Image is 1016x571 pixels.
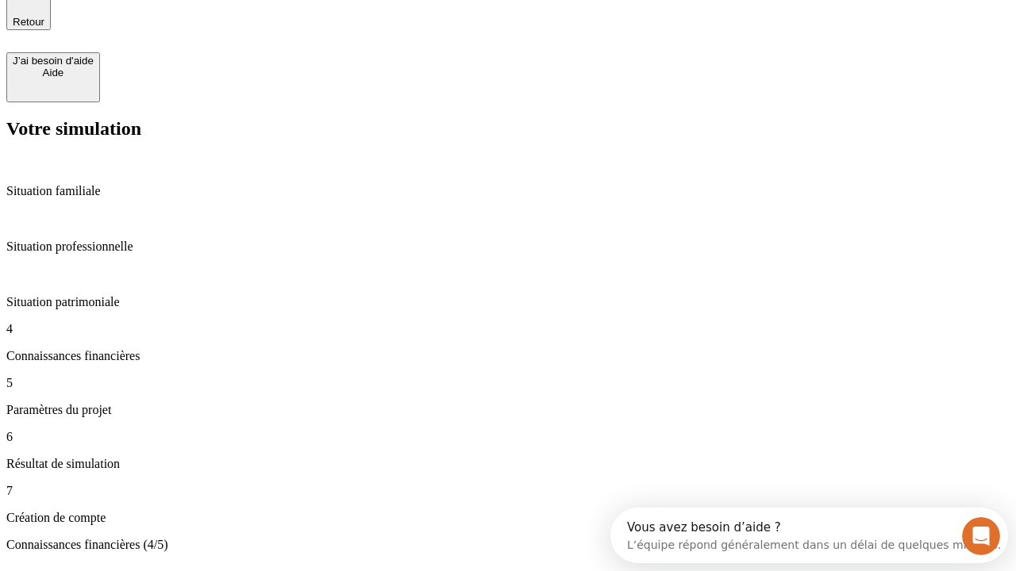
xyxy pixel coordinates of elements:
div: Vous avez besoin d’aide ? [17,13,391,26]
div: Aide [13,67,94,79]
p: 6 [6,430,1010,444]
div: L’équipe répond généralement dans un délai de quelques minutes. [17,26,391,43]
p: Paramètres du projet [6,403,1010,417]
span: Retour [13,16,44,28]
p: Situation patrimoniale [6,295,1010,309]
p: Création de compte [6,511,1010,525]
p: Situation familiale [6,184,1010,198]
div: J’ai besoin d'aide [13,55,94,67]
iframe: Intercom live chat [962,517,1000,555]
p: Résultat de simulation [6,457,1010,471]
button: J’ai besoin d'aideAide [6,52,100,102]
p: 5 [6,376,1010,390]
p: Connaissances financières (4/5) [6,538,1010,552]
p: 7 [6,484,1010,498]
div: Ouvrir le Messenger Intercom [6,6,437,50]
p: Situation professionnelle [6,240,1010,254]
p: 4 [6,322,1010,336]
p: Connaissances financières [6,349,1010,363]
iframe: Intercom live chat discovery launcher [610,508,1008,563]
h2: Votre simulation [6,118,1010,140]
